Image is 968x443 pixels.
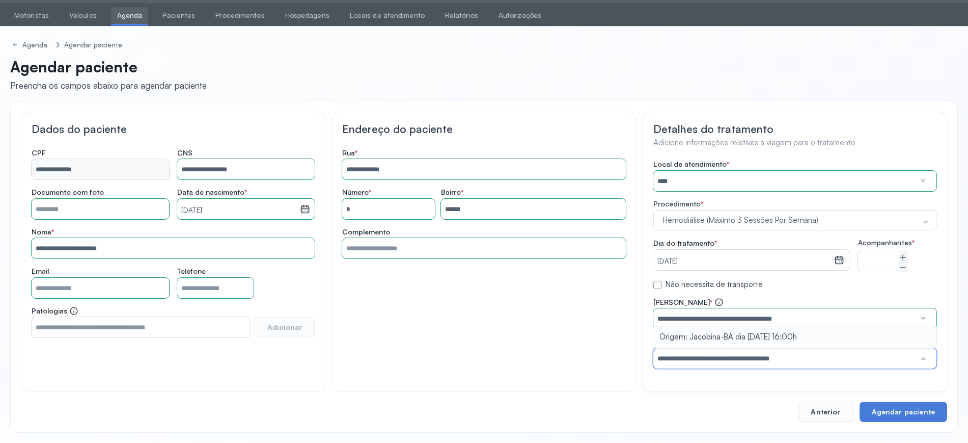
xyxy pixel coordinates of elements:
button: Agendar paciente [860,402,947,422]
a: Agenda [111,7,149,24]
span: Rua [342,148,357,158]
a: Agendar paciente [62,39,125,51]
p: Agendar paciente [10,58,207,76]
span: Patologias [32,306,78,316]
a: Procedimentos [209,7,270,24]
span: Hemodiálise (Máximo 3 Sessões Por Semana) [660,215,920,225]
span: Procedimento [653,199,701,208]
small: [DATE] [181,205,296,216]
a: Relatórios [439,7,484,24]
button: Anterior [798,402,853,422]
a: Veículos [63,7,103,24]
a: Locais de atendimento [344,7,431,24]
small: [DATE] [657,256,831,267]
h4: Adicione informações relativas à viagem para o tratamento [653,138,936,148]
span: CNS [177,148,192,158]
span: Telefone [177,267,206,276]
span: Email [32,267,49,276]
a: Autorizações [492,7,547,24]
span: Bairro [441,188,463,197]
a: Pacientes [156,7,201,24]
span: [PERSON_NAME] [653,298,724,307]
span: Complemento [342,227,390,237]
span: Dia do tratamento [653,239,717,248]
span: Data de nascimento [177,188,247,197]
span: Número [342,188,371,197]
a: Hospedagens [279,7,336,24]
a: Motoristas [8,7,55,24]
div: Preencha os campos abaixo para agendar paciente [10,80,207,91]
button: Adicionar [255,317,315,337]
a: Agenda [10,39,52,51]
h3: Endereço do paciente [342,122,625,136]
h3: Dados do paciente [32,122,315,136]
span: Acompanhantes [858,239,915,247]
span: Documento com foto [32,188,104,197]
span: Nome [32,227,54,237]
span: Local de atendimento [653,160,729,169]
span: CPF [32,148,46,158]
div: Agendar paciente [64,41,123,49]
div: Agenda [22,41,50,49]
li: Origem: Jacobina-BA dia [DATE] 16:00h [653,326,936,348]
label: Não necessita de transporte [666,280,763,290]
h3: Detalhes do tratamento [653,122,936,136]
